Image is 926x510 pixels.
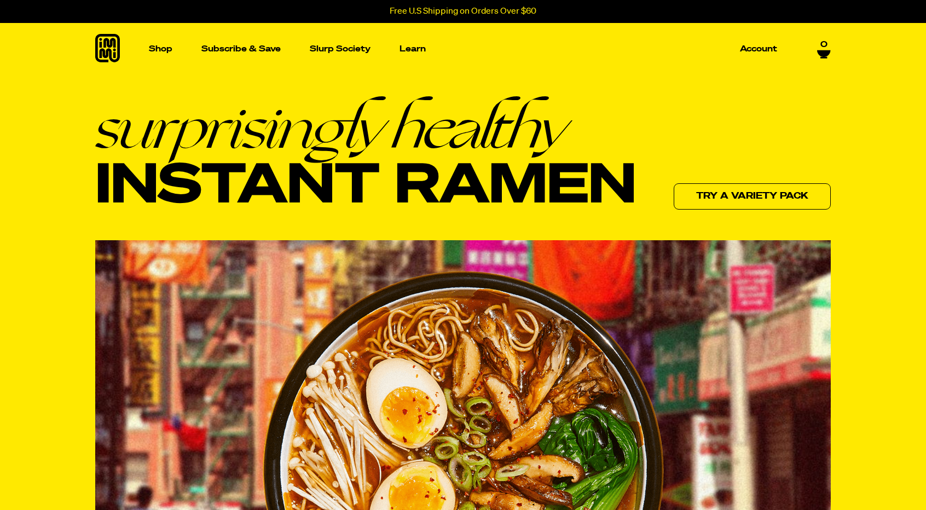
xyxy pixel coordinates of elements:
[674,183,831,210] a: Try a variety pack
[305,40,375,57] a: Slurp Society
[95,97,636,217] h1: Instant Ramen
[736,40,782,57] a: Account
[820,39,827,49] span: 0
[95,97,636,157] em: surprisingly healthy
[395,23,430,75] a: Learn
[400,45,426,53] p: Learn
[310,45,371,53] p: Slurp Society
[149,45,172,53] p: Shop
[197,40,285,57] a: Subscribe & Save
[201,45,281,53] p: Subscribe & Save
[390,7,536,16] p: Free U.S Shipping on Orders Over $60
[817,39,831,58] a: 0
[740,45,777,53] p: Account
[144,23,177,75] a: Shop
[144,23,782,75] nav: Main navigation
